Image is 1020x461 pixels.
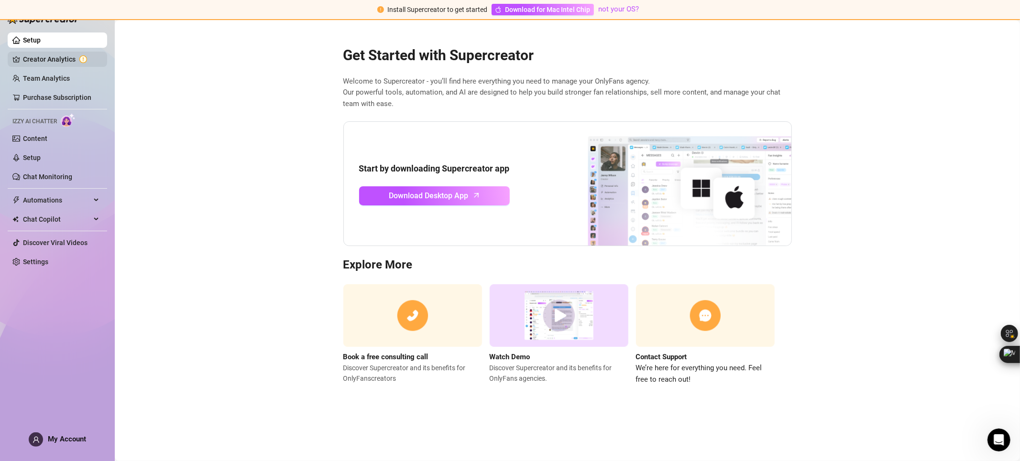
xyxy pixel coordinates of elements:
[23,212,91,227] span: Chat Copilot
[490,363,628,384] span: Discover Supercreator and its benefits for OnlyFans agencies.
[12,117,57,126] span: Izzy AI Chatter
[12,216,19,223] img: Chat Copilot
[33,436,40,443] span: user
[23,239,88,247] a: Discover Viral Videos
[23,258,48,266] a: Settings
[636,284,775,347] img: contact support
[636,353,687,361] strong: Contact Support
[23,94,91,101] a: Purchase Subscription
[505,4,591,15] span: Download for Mac Intel Chip
[23,154,41,161] a: Setup
[23,193,91,208] span: Automations
[490,284,628,347] img: supercreator demo
[388,6,488,13] span: Install Supercreator to get started
[987,429,1010,451] iframe: Intercom live chat
[389,190,468,202] span: Download Desktop App
[343,76,792,110] span: Welcome to Supercreator - you’ll find here everything you need to manage your OnlyFans agency. Ou...
[359,163,510,173] strong: Start by downloading Supercreator app
[23,52,99,67] a: Creator Analytics exclamation-circle
[23,36,41,44] a: Setup
[495,6,502,13] span: apple
[490,284,628,385] a: Watch DemoDiscover Supercreator and its benefits for OnlyFans agencies.
[343,363,482,384] span: Discover Supercreator and its benefits for OnlyFans creators
[61,113,76,127] img: AI Chatter
[636,363,775,385] span: We’re here for everything you need. Feel free to reach out!
[471,190,482,201] span: arrow-up
[12,196,20,204] span: thunderbolt
[359,186,510,205] a: Download Desktop Apparrow-up
[377,6,384,13] span: exclamation-circle
[343,46,792,64] h2: Get Started with Supercreator
[599,5,639,13] a: not your OS?
[343,353,428,361] strong: Book a free consulting call
[48,435,86,443] span: My Account
[23,173,72,181] a: Chat Monitoring
[490,353,530,361] strong: Watch Demo
[23,135,47,142] a: Content
[343,284,482,385] a: Book a free consulting callDiscover Supercreator and its benefits for OnlyFanscreators
[552,122,791,246] img: download app
[343,284,482,347] img: consulting call
[23,75,70,82] a: Team Analytics
[492,4,594,15] a: Download for Mac Intel Chip
[343,257,792,273] h3: Explore More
